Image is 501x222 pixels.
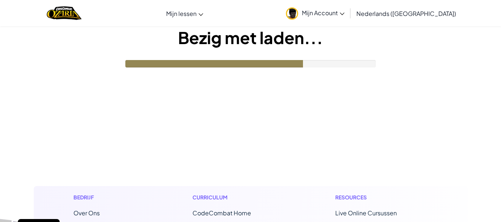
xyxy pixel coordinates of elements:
[356,10,456,17] span: Nederlands ([GEOGRAPHIC_DATA])
[353,3,460,23] a: Nederlands ([GEOGRAPHIC_DATA])
[47,6,81,21] img: Home
[192,193,290,201] h1: Curriculum
[302,9,345,17] span: Mijn Account
[47,6,81,21] a: Ozaria by CodeCombat logo
[286,7,298,20] img: avatar
[166,10,197,17] span: Mijn lessen
[335,209,397,217] a: Live Online Cursussen
[282,1,348,25] a: Mijn Account
[192,209,251,217] span: CodeCombat Home
[162,3,207,23] a: Mijn lessen
[73,209,100,217] a: Over Ons
[73,193,147,201] h1: Bedrijf
[335,193,428,201] h1: Resources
